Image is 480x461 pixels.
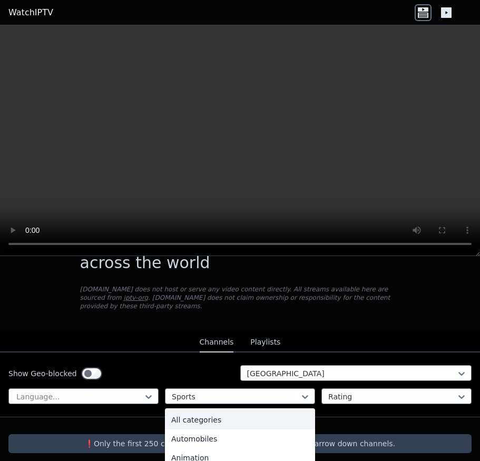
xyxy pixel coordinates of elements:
[165,429,315,448] div: Automobiles
[80,285,400,310] p: [DOMAIN_NAME] does not host or serve any video content directly. All streams available here are s...
[200,332,234,352] button: Channels
[165,410,315,429] div: All categories
[8,6,53,19] a: WatchIPTV
[124,294,149,301] a: iptv-org
[8,368,77,379] label: Show Geo-blocked
[250,332,280,352] button: Playlists
[13,438,467,449] p: ❗️Only the first 250 channels are returned, use the filters to narrow down channels.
